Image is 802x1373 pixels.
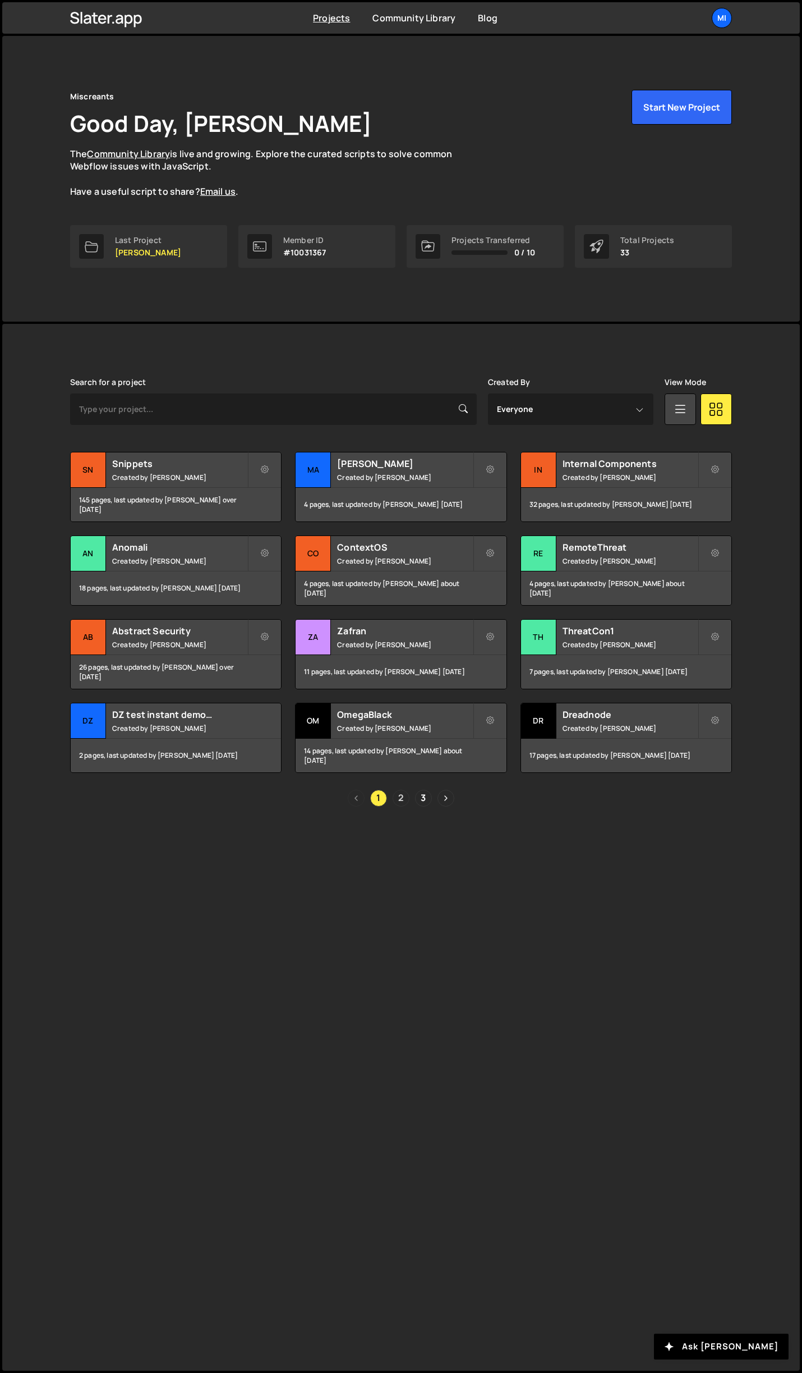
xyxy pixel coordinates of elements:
[520,536,732,606] a: Re RemoteThreat Created by [PERSON_NAME] 4 pages, last updated by [PERSON_NAME] about [DATE]
[283,236,326,245] div: Member ID
[521,452,556,488] div: In
[71,488,281,521] div: 145 pages, last updated by [PERSON_NAME] over [DATE]
[200,185,236,198] a: Email us
[563,640,698,649] small: Created by [PERSON_NAME]
[478,12,497,24] a: Blog
[437,790,454,807] a: Next page
[372,12,455,24] a: Community Library
[337,541,472,553] h2: ContextOS
[71,655,281,689] div: 26 pages, last updated by [PERSON_NAME] over [DATE]
[70,536,282,606] a: An Anomali Created by [PERSON_NAME] 18 pages, last updated by [PERSON_NAME] [DATE]
[70,790,732,807] div: Pagination
[296,536,331,571] div: Co
[563,724,698,733] small: Created by [PERSON_NAME]
[70,619,282,689] a: Ab Abstract Security Created by [PERSON_NAME] 26 pages, last updated by [PERSON_NAME] over [DATE]
[112,457,247,470] h2: Snippets
[71,571,281,605] div: 18 pages, last updated by [PERSON_NAME] [DATE]
[112,724,247,733] small: Created by [PERSON_NAME]
[521,488,731,521] div: 32 pages, last updated by [PERSON_NAME] [DATE]
[665,378,706,387] label: View Mode
[712,8,732,28] a: Mi
[521,571,731,605] div: 4 pages, last updated by [PERSON_NAME] about [DATE]
[112,640,247,649] small: Created by [PERSON_NAME]
[71,452,106,488] div: Sn
[654,1334,789,1360] button: Ask [PERSON_NAME]
[563,473,698,482] small: Created by [PERSON_NAME]
[337,556,472,566] small: Created by [PERSON_NAME]
[514,248,535,257] span: 0 / 10
[112,473,247,482] small: Created by [PERSON_NAME]
[295,536,506,606] a: Co ContextOS Created by [PERSON_NAME] 4 pages, last updated by [PERSON_NAME] about [DATE]
[337,457,472,470] h2: [PERSON_NAME]
[70,378,146,387] label: Search for a project
[451,236,535,245] div: Projects Transferred
[521,739,731,772] div: 17 pages, last updated by [PERSON_NAME] [DATE]
[296,452,331,488] div: Ma
[112,625,247,637] h2: Abstract Security
[520,703,732,773] a: Dr Dreadnode Created by [PERSON_NAME] 17 pages, last updated by [PERSON_NAME] [DATE]
[115,236,181,245] div: Last Project
[337,473,472,482] small: Created by [PERSON_NAME]
[296,655,506,689] div: 11 pages, last updated by [PERSON_NAME] [DATE]
[296,739,506,772] div: 14 pages, last updated by [PERSON_NAME] about [DATE]
[393,790,409,807] a: Page 2
[620,236,674,245] div: Total Projects
[563,541,698,553] h2: RemoteThreat
[521,703,556,739] div: Dr
[115,248,181,257] p: [PERSON_NAME]
[70,148,474,198] p: The is live and growing. Explore the curated scripts to solve common Webflow issues with JavaScri...
[296,488,506,521] div: 4 pages, last updated by [PERSON_NAME] [DATE]
[112,541,247,553] h2: Anomali
[296,571,506,605] div: 4 pages, last updated by [PERSON_NAME] about [DATE]
[87,148,170,160] a: Community Library
[563,556,698,566] small: Created by [PERSON_NAME]
[70,90,114,103] div: Miscreants
[112,556,247,566] small: Created by [PERSON_NAME]
[521,655,731,689] div: 7 pages, last updated by [PERSON_NAME] [DATE]
[296,703,331,739] div: Om
[70,393,477,425] input: Type your project...
[70,108,372,139] h1: Good Day, [PERSON_NAME]
[296,620,331,655] div: Za
[337,724,472,733] small: Created by [PERSON_NAME]
[71,739,281,772] div: 2 pages, last updated by [PERSON_NAME] [DATE]
[521,536,556,571] div: Re
[488,378,531,387] label: Created By
[415,790,432,807] a: Page 3
[313,12,350,24] a: Projects
[70,452,282,522] a: Sn Snippets Created by [PERSON_NAME] 145 pages, last updated by [PERSON_NAME] over [DATE]
[71,536,106,571] div: An
[295,452,506,522] a: Ma [PERSON_NAME] Created by [PERSON_NAME] 4 pages, last updated by [PERSON_NAME] [DATE]
[520,452,732,522] a: In Internal Components Created by [PERSON_NAME] 32 pages, last updated by [PERSON_NAME] [DATE]
[70,703,282,773] a: DZ DZ test instant demo (delete later) Created by [PERSON_NAME] 2 pages, last updated by [PERSON_...
[337,640,472,649] small: Created by [PERSON_NAME]
[563,708,698,721] h2: Dreadnode
[71,703,106,739] div: DZ
[295,619,506,689] a: Za Zafran Created by [PERSON_NAME] 11 pages, last updated by [PERSON_NAME] [DATE]
[620,248,674,257] p: 33
[520,619,732,689] a: Th ThreatCon1 Created by [PERSON_NAME] 7 pages, last updated by [PERSON_NAME] [DATE]
[295,703,506,773] a: Om OmegaBlack Created by [PERSON_NAME] 14 pages, last updated by [PERSON_NAME] about [DATE]
[71,620,106,655] div: Ab
[70,225,227,268] a: Last Project [PERSON_NAME]
[563,625,698,637] h2: ThreatCon1
[337,625,472,637] h2: Zafran
[283,248,326,257] p: #10031367
[632,90,732,125] button: Start New Project
[112,708,247,721] h2: DZ test instant demo (delete later)
[521,620,556,655] div: Th
[563,457,698,470] h2: Internal Components
[337,708,472,721] h2: OmegaBlack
